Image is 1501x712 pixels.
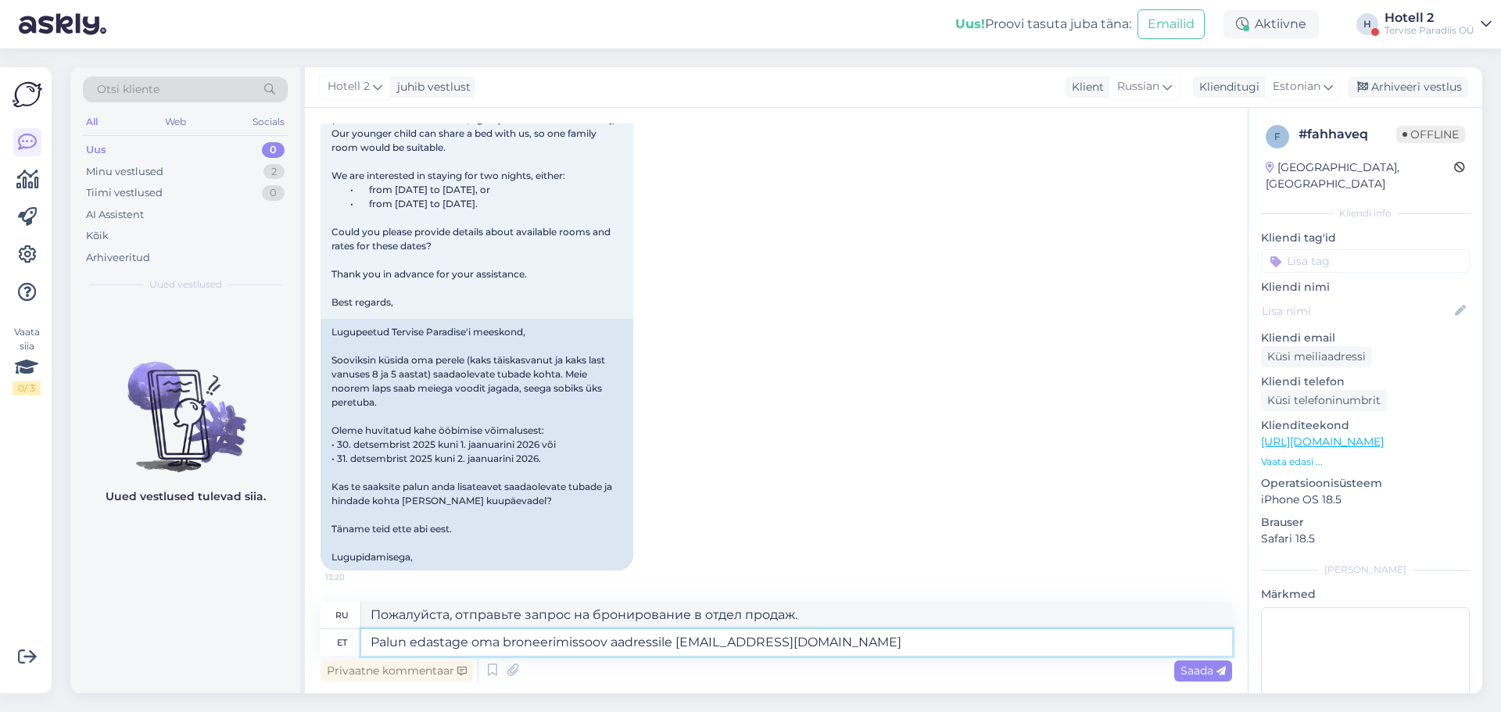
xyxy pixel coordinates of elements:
p: Operatsioonisüsteem [1261,475,1470,492]
p: Safari 18.5 [1261,531,1470,547]
img: No chats [70,334,300,474]
div: H [1356,13,1378,35]
div: Tervise Paradiis OÜ [1385,24,1474,37]
p: Kliendi telefon [1261,374,1470,390]
div: juhib vestlust [391,79,471,95]
span: Offline [1396,126,1465,143]
span: Saada [1180,664,1226,678]
div: Klient [1066,79,1104,95]
span: Otsi kliente [97,81,159,98]
a: Hotell 2Tervise Paradiis OÜ [1385,12,1492,37]
textarea: Palun edastage oma broneerimissoov aadressile sales@spa.e [361,629,1232,656]
div: Vaata siia [13,325,41,395]
p: Uued vestlused tulevad siia. [106,488,266,505]
span: Russian [1117,78,1159,95]
div: Privaatne kommentaar [321,660,473,682]
div: Lugupeetud Tervise Paradise'i meeskond, Sooviksin küsida oma perele (kaks täiskasvanut ja kaks la... [321,319,633,571]
div: Proovi tasuta juba täna: [955,15,1131,34]
div: Uus [86,142,106,158]
div: Minu vestlused [86,164,163,180]
div: All [83,112,101,132]
div: 0 [262,185,285,201]
div: AI Assistent [86,207,144,223]
div: Aktiivne [1223,10,1319,38]
span: f [1274,131,1281,142]
div: ru [335,602,349,628]
p: Märkmed [1261,586,1470,603]
div: # fahhaveq [1299,125,1396,144]
div: 2 [263,164,285,180]
div: Küsi telefoninumbrit [1261,390,1387,411]
div: Kliendi info [1261,206,1470,220]
p: Kliendi email [1261,330,1470,346]
p: Klienditeekond [1261,417,1470,434]
div: Arhiveeritud [86,250,150,266]
span: Hotell 2 [328,78,370,95]
div: [GEOGRAPHIC_DATA], [GEOGRAPHIC_DATA] [1266,159,1454,192]
div: 0 [262,142,285,158]
span: 13:20 [325,571,384,583]
span: Estonian [1273,78,1320,95]
p: Kliendi tag'id [1261,230,1470,246]
div: Arhiveeri vestlus [1348,77,1468,98]
p: Brauser [1261,514,1470,531]
div: Kõik [86,228,109,244]
span: Uued vestlused [149,277,222,292]
a: [URL][DOMAIN_NAME] [1261,435,1384,449]
div: 0 / 3 [13,381,41,395]
div: Tiimi vestlused [86,185,163,201]
div: Klienditugi [1193,79,1259,95]
div: Socials [249,112,288,132]
div: Hotell 2 [1385,12,1474,24]
span: Dear Tervise Paradise Team, I would like to inquire about room availability for my family (two ad... [331,71,620,308]
textarea: Пожалуйста, отправьте запрос на бронирование в отдел продаж. [361,602,1232,628]
p: Vaata edasi ... [1261,455,1470,469]
div: et [337,629,347,656]
input: Lisa tag [1261,249,1470,273]
p: Kliendi nimi [1261,279,1470,295]
div: Web [162,112,189,132]
b: Uus! [955,16,985,31]
input: Lisa nimi [1262,302,1452,320]
div: Küsi meiliaadressi [1261,346,1372,367]
div: [PERSON_NAME] [1261,563,1470,577]
img: Askly Logo [13,80,42,109]
button: Emailid [1137,9,1205,39]
p: iPhone OS 18.5 [1261,492,1470,508]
